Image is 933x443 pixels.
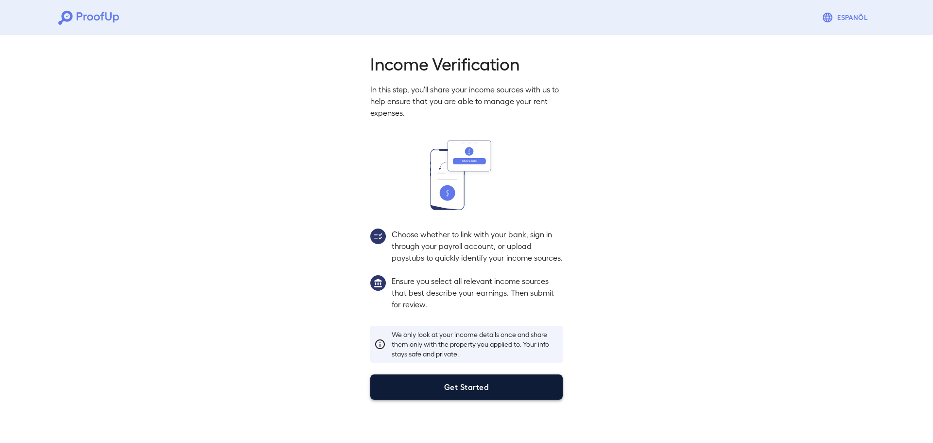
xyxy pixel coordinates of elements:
[430,140,503,210] img: transfer_money.svg
[818,8,875,27] button: Espanõl
[370,374,563,400] button: Get Started
[392,275,563,310] p: Ensure you select all relevant income sources that best describe your earnings. Then submit for r...
[392,229,563,264] p: Choose whether to link with your bank, sign in through your payroll account, or upload paystubs t...
[370,229,386,244] img: group2.svg
[370,275,386,291] img: group1.svg
[370,84,563,119] p: In this step, you'll share your income sources with us to help ensure that you are able to manage...
[370,53,563,74] h2: Income Verification
[392,330,559,359] p: We only look at your income details once and share them only with the property you applied to. Yo...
